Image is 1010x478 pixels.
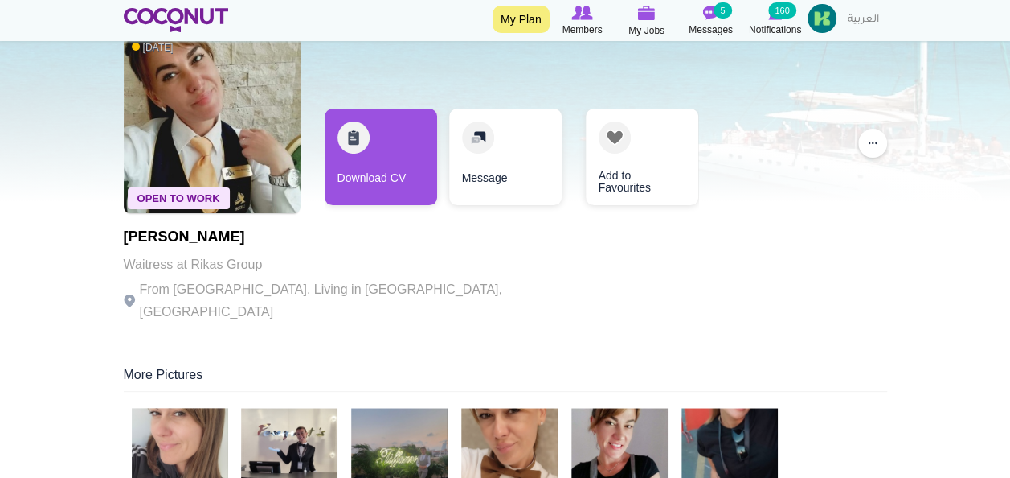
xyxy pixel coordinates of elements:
[562,22,602,38] span: Members
[679,4,743,38] a: Messages Messages 5
[325,109,437,205] a: Download CV
[768,6,782,20] img: Notifications
[550,4,615,38] a: Browse Members Members
[768,2,795,19] small: 160
[749,22,801,38] span: Notifications
[449,109,562,213] div: 2 / 3
[689,22,733,38] span: Messages
[840,4,887,36] a: العربية
[628,23,664,39] span: My Jobs
[124,229,566,245] h1: [PERSON_NAME]
[615,4,679,39] a: My Jobs My Jobs
[124,278,566,323] p: From [GEOGRAPHIC_DATA], Living in [GEOGRAPHIC_DATA], [GEOGRAPHIC_DATA]
[124,253,566,276] p: Waitress at Rikas Group
[571,6,592,20] img: Browse Members
[714,2,731,19] small: 5
[449,109,562,205] a: Message
[703,6,719,20] img: Messages
[493,6,550,33] a: My Plan
[124,8,229,32] img: Home
[325,109,437,213] div: 1 / 3
[574,109,686,213] div: 3 / 3
[743,4,808,38] a: Notifications Notifications 160
[128,187,230,209] span: Open To Work
[124,366,887,392] div: More Pictures
[132,41,174,55] span: [DATE]
[586,109,698,205] a: Add to Favourites
[858,129,887,158] button: ...
[638,6,656,20] img: My Jobs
